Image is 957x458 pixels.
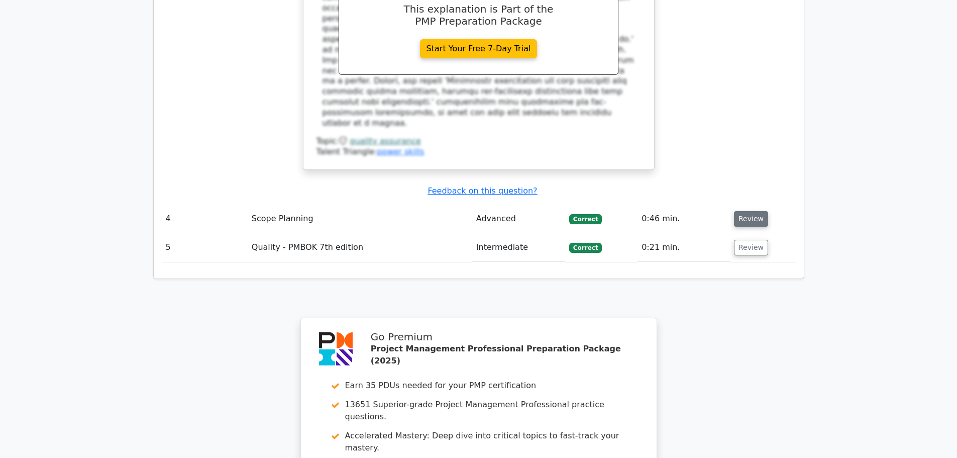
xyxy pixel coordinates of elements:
span: Correct [569,214,602,224]
button: Review [734,240,768,255]
td: Quality - PMBOK 7th edition [248,233,472,262]
span: Correct [569,243,602,253]
div: Talent Triangle: [316,136,641,157]
div: Topic: [316,136,641,147]
td: 5 [162,233,248,262]
td: Intermediate [472,233,565,262]
td: 0:21 min. [637,233,730,262]
td: Advanced [472,205,565,233]
a: quality assurance [350,136,421,146]
a: Feedback on this question? [428,186,537,196]
td: 4 [162,205,248,233]
td: Scope Planning [248,205,472,233]
td: 0:46 min. [637,205,730,233]
a: power skills [377,147,424,156]
button: Review [734,211,768,227]
a: Start Your Free 7-Day Trial [420,39,538,58]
